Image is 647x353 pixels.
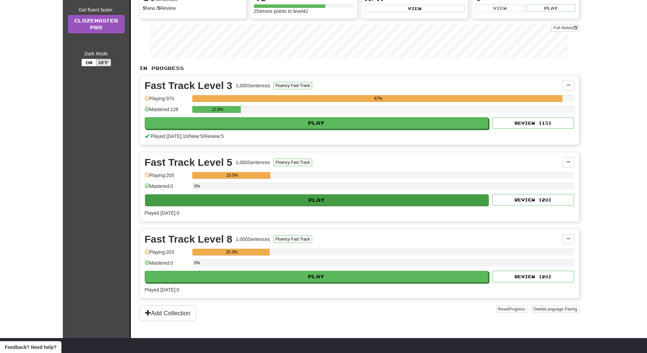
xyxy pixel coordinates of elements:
button: Review (20) [492,271,574,282]
button: Play [526,4,576,12]
div: Fast Track Level 8 [145,234,233,244]
div: 1,000 Sentences [236,159,270,166]
div: 97% [194,95,562,102]
div: Playing: 205 [145,172,189,183]
span: / [203,134,204,139]
div: 1,000 Sentences [236,236,270,243]
div: Get fluent faster. [68,6,125,13]
span: Played [DATE]: 0 [145,210,179,216]
span: Review: 5 [204,134,224,139]
button: View [365,5,465,12]
a: ClozemasterPro [68,15,125,33]
button: On [82,59,96,66]
div: 12.8% [194,106,241,113]
span: Progress [509,307,525,312]
span: Language Pairing [545,307,577,312]
span: / [188,134,190,139]
button: DeleteLanguage Pairing [532,305,579,313]
strong: 5 [143,5,146,11]
span: Played [DATE]: 0 [145,287,179,293]
button: View [475,4,525,12]
div: 20.5% [194,172,270,179]
button: ResetProgress [496,305,527,313]
button: Add Collection [139,305,196,321]
button: Fluency Fast Track [273,159,312,166]
button: Play [145,194,489,206]
div: 1,000 Sentences [236,82,270,89]
span: Played [DATE]: 10 [150,134,188,139]
div: New / Review [143,5,243,12]
div: Mastered: 0 [145,183,189,194]
div: Dark Mode [68,50,125,57]
div: Mastered: 0 [145,260,189,271]
button: Play [145,271,488,282]
button: Review (20) [492,194,574,206]
button: Full History [551,24,579,32]
button: Fluency Fast Track [273,235,312,243]
div: 20.3% [194,249,270,255]
div: Fast Track Level 5 [145,157,233,167]
div: Mastered: 128 [145,106,189,117]
div: Playing: 970 [145,95,189,106]
strong: 5 [158,5,160,11]
div: 254 more points to level 42 [254,8,354,15]
button: Review (15) [492,117,574,129]
span: Open feedback widget [5,344,56,351]
p: In Progress [139,65,579,72]
div: Playing: 203 [145,249,189,260]
div: Fast Track Level 3 [145,81,233,91]
span: New: 5 [190,134,203,139]
button: Play [145,117,488,129]
button: Off [96,59,111,66]
button: Fluency Fast Track [273,82,312,89]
